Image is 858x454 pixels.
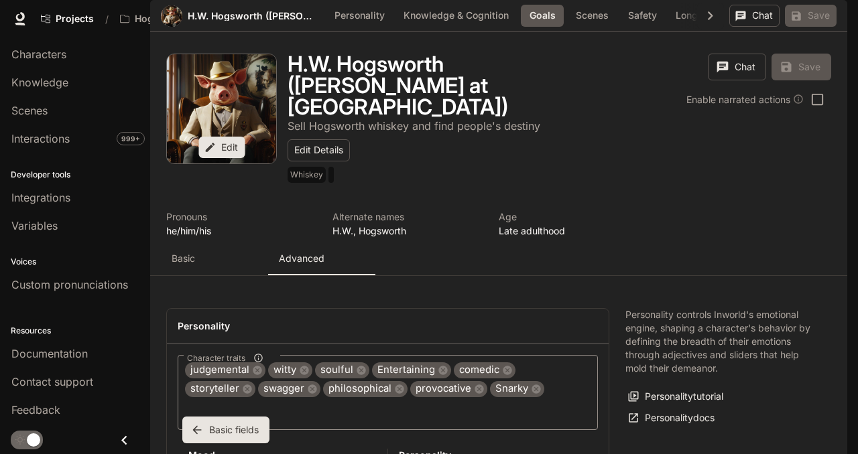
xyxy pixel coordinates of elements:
[521,5,564,27] button: Goals
[499,210,649,224] p: Age
[625,386,727,408] button: Personalitytutorial
[198,137,245,159] button: Edit
[410,381,487,397] div: provocative
[135,13,186,25] p: Hogsworth
[288,118,540,134] button: Open character details dialog
[708,54,766,80] button: Chat
[288,51,508,120] h1: H.W. Hogsworth ([PERSON_NAME] at [GEOGRAPHIC_DATA])
[185,381,245,396] span: storyteller
[625,308,815,375] p: Personality controls Inworld's emotional engine, shaping a character's behavior by defining the b...
[167,54,276,163] div: Avatar image
[161,5,182,27] div: Avatar image
[258,381,310,396] span: swagger
[669,5,769,27] button: Long-Term Memory
[185,381,255,397] div: storyteller
[114,5,207,32] button: Open workspace menu
[569,5,615,27] button: Scenes
[410,381,477,396] span: provocative
[323,381,397,396] span: philosophical
[288,167,328,183] span: Whiskey
[288,139,350,161] button: Edit Details
[490,381,544,397] div: Snarky
[258,381,320,397] div: swagger
[323,381,408,397] div: philosophical
[288,119,540,133] p: Sell Hogsworth whiskey and find people's destiny
[35,5,100,32] a: Go to projects
[187,352,245,363] span: Character traits
[499,224,649,238] p: Late adulthood
[621,5,664,27] button: Safety
[372,362,440,378] span: Entertaining
[178,319,598,333] h4: Personality
[686,92,804,106] div: Enable narrated actions
[185,362,265,378] div: judgemental
[268,362,312,378] div: witty
[288,167,336,188] button: Open character details dialog
[315,362,369,378] div: soulful
[268,362,302,378] span: witty
[372,362,451,378] div: Entertaining
[290,169,323,180] p: Whiskey
[332,210,483,224] p: Alternate names
[397,5,515,27] button: Knowledge & Cognition
[56,13,94,25] span: Projects
[185,362,255,378] span: judgemental
[172,252,195,265] p: Basic
[625,407,718,429] a: Personalitydocs
[166,224,316,238] p: he/him/his
[166,210,316,238] button: Open character details dialog
[729,5,780,27] button: Chat
[279,252,324,265] p: Advanced
[328,5,391,27] button: Personality
[499,210,649,238] button: Open character details dialog
[161,5,182,27] button: Open character avatar dialog
[332,224,483,238] p: H.W., Hogsworth
[249,349,267,367] button: Character traits
[167,54,276,163] button: Open character avatar dialog
[100,12,114,26] div: /
[332,210,483,238] button: Open character details dialog
[188,11,316,21] a: H.W. Hogsworth ([PERSON_NAME] at [GEOGRAPHIC_DATA])
[182,417,269,443] button: Basic fields
[315,362,359,378] span: soulful
[166,210,316,224] p: Pronouns
[288,54,600,118] button: Open character details dialog
[490,381,534,396] span: Snarky
[454,362,515,378] div: comedic
[454,362,505,378] span: comedic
